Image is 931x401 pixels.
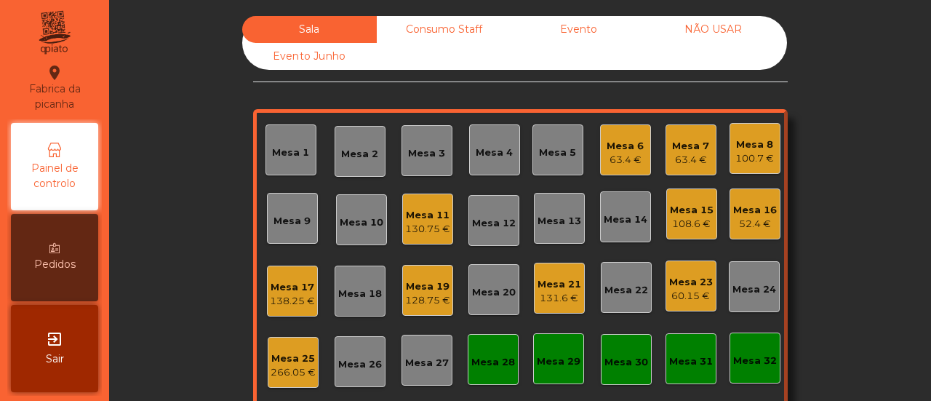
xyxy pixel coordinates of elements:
[476,146,513,160] div: Mesa 4
[538,277,581,292] div: Mesa 21
[472,216,516,231] div: Mesa 12
[537,354,580,369] div: Mesa 29
[46,64,63,82] i: location_on
[341,147,378,162] div: Mesa 2
[472,285,516,300] div: Mesa 20
[46,352,64,367] span: Sair
[338,287,382,301] div: Mesa 18
[272,146,309,160] div: Mesa 1
[670,217,714,231] div: 108.6 €
[604,213,647,227] div: Mesa 14
[405,293,450,308] div: 128.75 €
[340,215,383,230] div: Mesa 10
[405,208,450,223] div: Mesa 11
[607,139,644,154] div: Mesa 6
[735,138,774,152] div: Mesa 8
[273,214,311,229] div: Mesa 9
[538,214,581,229] div: Mesa 13
[408,146,445,161] div: Mesa 3
[669,354,713,369] div: Mesa 31
[733,203,777,218] div: Mesa 16
[270,294,315,309] div: 138.25 €
[669,289,713,303] div: 60.15 €
[15,161,95,191] span: Painel de controlo
[733,354,777,368] div: Mesa 32
[733,217,777,231] div: 52.4 €
[604,283,648,298] div: Mesa 22
[672,139,709,154] div: Mesa 7
[538,291,581,306] div: 131.6 €
[377,16,511,43] div: Consumo Staff
[46,330,63,348] i: exit_to_app
[607,153,644,167] div: 63.4 €
[405,222,450,237] div: 130.75 €
[471,355,515,370] div: Mesa 28
[511,16,646,43] div: Evento
[732,282,776,297] div: Mesa 24
[242,43,377,70] div: Evento Junho
[34,257,76,272] span: Pedidos
[670,203,714,218] div: Mesa 15
[270,280,315,295] div: Mesa 17
[669,275,713,290] div: Mesa 23
[604,355,648,370] div: Mesa 30
[12,64,97,112] div: Fabrica da picanha
[735,151,774,166] div: 100.7 €
[672,153,709,167] div: 63.4 €
[646,16,780,43] div: NÃO USAR
[405,356,449,370] div: Mesa 27
[338,357,382,372] div: Mesa 26
[36,7,72,58] img: qpiato
[405,279,450,294] div: Mesa 19
[539,146,576,160] div: Mesa 5
[271,365,316,380] div: 266.05 €
[242,16,377,43] div: Sala
[271,352,316,366] div: Mesa 25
